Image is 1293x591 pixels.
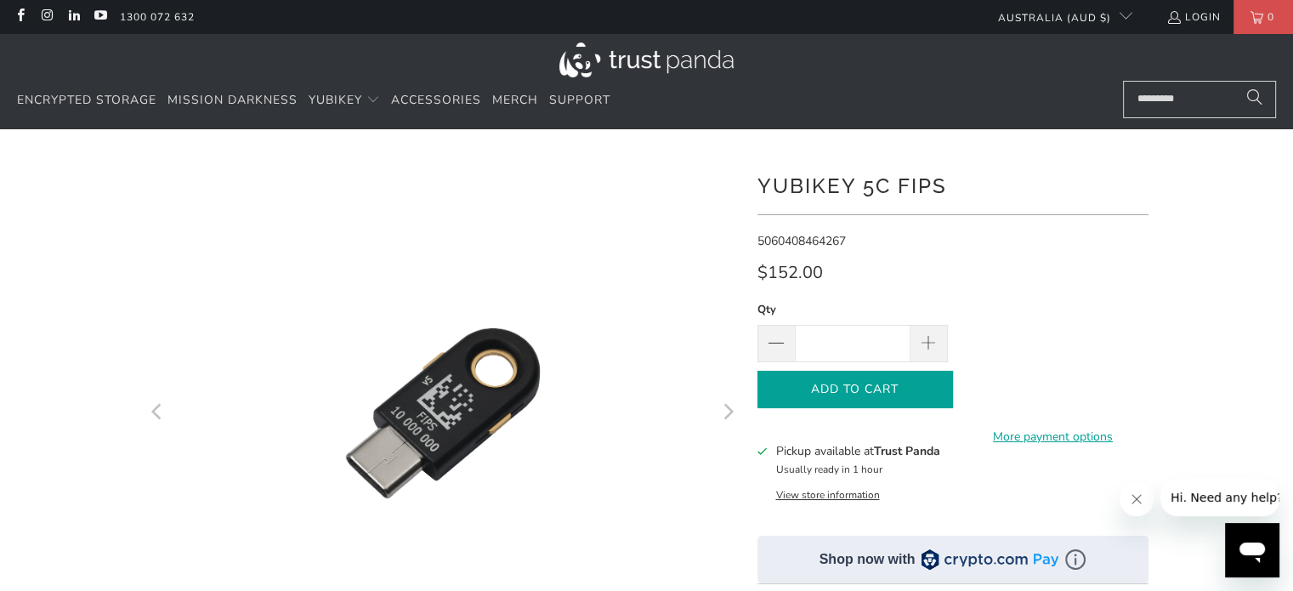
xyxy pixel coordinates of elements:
[39,10,54,24] a: Trust Panda Australia on Instagram
[775,463,882,476] small: Usually ready in 1 hour
[66,10,81,24] a: Trust Panda Australia on LinkedIn
[559,43,734,77] img: Trust Panda Australia
[757,168,1148,202] h1: YubiKey 5C FIPS
[492,81,538,121] a: Merch
[17,92,156,108] span: Encrypted Storage
[10,12,122,26] span: Hi. Need any help?
[1120,482,1154,516] iframe: Close message
[757,233,846,249] span: 5060408464267
[1123,81,1276,118] input: Search...
[167,92,298,108] span: Mission Darkness
[775,488,879,502] button: View store information
[819,550,916,569] div: Shop now with
[1160,479,1279,516] iframe: Message from company
[757,261,823,284] span: $152.00
[167,81,298,121] a: Mission Darkness
[873,443,939,459] b: Trust Panda
[17,81,156,121] a: Encrypted Storage
[958,428,1148,446] a: More payment options
[1166,8,1221,26] a: Login
[549,81,610,121] a: Support
[775,383,935,397] span: Add to Cart
[549,92,610,108] span: Support
[1225,523,1279,577] iframe: Button to launch messaging window
[13,10,27,24] a: Trust Panda Australia on Facebook
[757,371,953,409] button: Add to Cart
[492,92,538,108] span: Merch
[391,92,481,108] span: Accessories
[120,8,195,26] a: 1300 072 632
[775,442,939,460] h3: Pickup available at
[309,81,380,121] summary: YubiKey
[757,300,948,319] label: Qty
[309,92,362,108] span: YubiKey
[17,81,610,121] nav: Translation missing: en.navigation.header.main_nav
[93,10,107,24] a: Trust Panda Australia on YouTube
[391,81,481,121] a: Accessories
[1233,81,1276,118] button: Search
